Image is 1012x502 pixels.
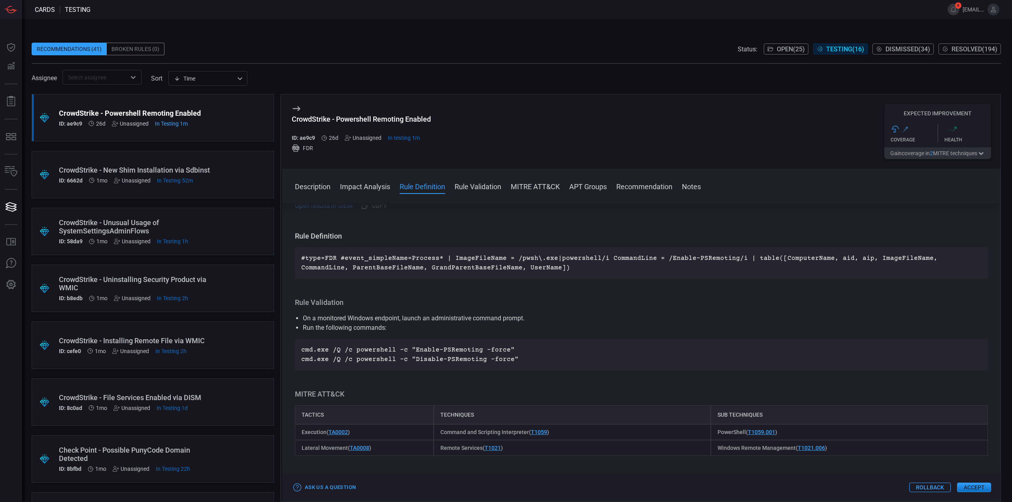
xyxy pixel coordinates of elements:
h3: MITRE ATT&CK [295,389,988,399]
button: Notes [682,181,701,191]
span: Windows Remote Management ( ) [717,445,827,451]
span: Aug 14, 2025 12:04 PM [157,405,188,411]
div: CrowdStrike - Uninstalling Security Product via WMIC [59,275,217,292]
button: MITRE ATT&CK [511,181,560,191]
span: Command and Scripting Interpreter ( ) [440,429,549,435]
span: Jul 05, 2025 11:47 PM [95,466,106,472]
button: Gaincoverage in2MITRE techniques [884,147,991,159]
button: APT Groups [569,181,607,191]
span: Lateral Movement ( ) [302,445,371,451]
span: 6 [955,2,961,9]
span: Jul 20, 2025 12:42 AM [329,135,338,141]
h3: Rule Definition [295,231,988,241]
button: Ask Us a Question [292,481,358,494]
h5: ID: 8c0ad [59,405,82,411]
span: Aug 15, 2025 10:25 AM [157,295,188,301]
a: TA0002 [329,429,348,435]
div: CrowdStrike - New Shim Installation via Sdbinst [59,166,217,174]
button: Cards [2,197,21,216]
span: Open ( 25 ) [777,45,805,53]
span: PowerShell ( ) [717,429,777,435]
button: Preferences [2,275,21,294]
button: Rule Definition [400,181,445,191]
button: Reports [2,92,21,111]
span: Assignee [32,74,57,82]
input: Select assignee [65,72,126,82]
span: Aug 15, 2025 12:13 PM [155,120,188,127]
p: cmd.exe /Q /c powershell -c "Disable-PSRemoting -force" [301,355,982,364]
div: CrowdStrike - Installing Remote File via WMIC [59,337,217,345]
span: Jul 12, 2025 11:15 PM [96,177,108,184]
div: Unassigned [114,295,151,301]
button: Testing(16) [813,43,868,55]
div: Coverage [891,137,938,143]
li: Run the following commands: [303,323,980,333]
a: T1059.001 [748,429,775,435]
h3: Rule Validation [295,298,988,307]
span: Aug 15, 2025 10:10 AM [155,348,187,354]
div: Check Point - Possible PunyCode Domain Detected [59,446,217,463]
h5: ID: 8bfbd [59,466,81,472]
h5: ID: b8edb [59,295,83,301]
span: Cards [35,6,55,13]
div: Tactics [295,405,434,424]
button: 6 [948,4,959,15]
span: 2 [930,150,933,156]
div: Health [944,137,991,143]
a: T1021 [485,445,501,451]
span: Dismissed ( 34 ) [885,45,930,53]
div: Recommendations (41) [32,43,107,55]
div: Sub Techniques [711,405,988,424]
button: Ask Us A Question [2,254,21,273]
a: T1021.006 [798,445,825,451]
button: Detections [2,57,21,76]
span: Jul 20, 2025 12:42 AM [96,120,106,127]
button: Dismissed(34) [872,43,934,55]
span: Resolved ( 194 ) [952,45,997,53]
div: CrowdStrike - Powershell Remoting Enabled [59,109,217,117]
span: Jul 12, 2025 11:15 PM [96,295,108,301]
span: Jul 12, 2025 11:15 PM [96,405,107,411]
div: Broken Rules (0) [107,43,164,55]
h5: Expected Improvement [884,110,991,117]
li: On a monitored Windows endpoint, launch an administrative command prompt. [303,314,980,323]
span: Aug 15, 2025 11:22 AM [157,177,193,184]
button: Impact Analysis [340,181,390,191]
h5: ID: cefe0 [59,348,81,354]
p: #type=FDR #event_simpleName=Process* | ImageFileName = /pwsh\.exe|powershell/i CommandLine = /Ena... [301,254,982,273]
button: Rule Validation [455,181,501,191]
div: Unassigned [113,405,150,411]
div: FDR [292,144,431,152]
span: Jul 12, 2025 11:15 PM [95,348,106,354]
div: CrowdStrike - File Services Enabled via DISM [59,393,217,402]
div: CrowdStrike - Powershell Remoting Enabled [292,115,431,123]
button: MITRE - Detection Posture [2,127,21,146]
span: Jul 12, 2025 11:15 PM [96,238,108,244]
button: Resolved(194) [938,43,1001,55]
h5: ID: ae9c9 [59,120,82,127]
div: Unassigned [114,177,151,184]
div: CrowdStrike - Unusual Usage of SystemSettingsAdminFlows [59,218,217,235]
button: Accept [957,483,991,492]
div: Unassigned [112,348,149,354]
div: Unassigned [345,135,381,141]
button: Rule Catalog [2,233,21,252]
span: Aug 15, 2025 12:13 PM [388,135,420,141]
button: Rollback [909,483,951,492]
a: T1059 [531,429,547,435]
p: cmd.exe /Q /c powershell -c "Enable-PSRemoting -force" [301,345,982,355]
h5: ID: 58da9 [59,238,83,244]
span: Status: [738,45,757,53]
span: Aug 14, 2025 2:10 PM [156,466,190,472]
span: testing [65,6,91,13]
span: [EMAIL_ADDRESS][DOMAIN_NAME] [963,6,984,13]
button: Inventory [2,162,21,181]
button: Open(25) [764,43,808,55]
div: Time [174,75,235,83]
div: Unassigned [113,466,149,472]
button: Recommendation [616,181,672,191]
button: Description [295,181,330,191]
span: Remote Services ( ) [440,445,503,451]
div: Techniques [434,405,711,424]
h5: ID: ae9c9 [292,135,315,141]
